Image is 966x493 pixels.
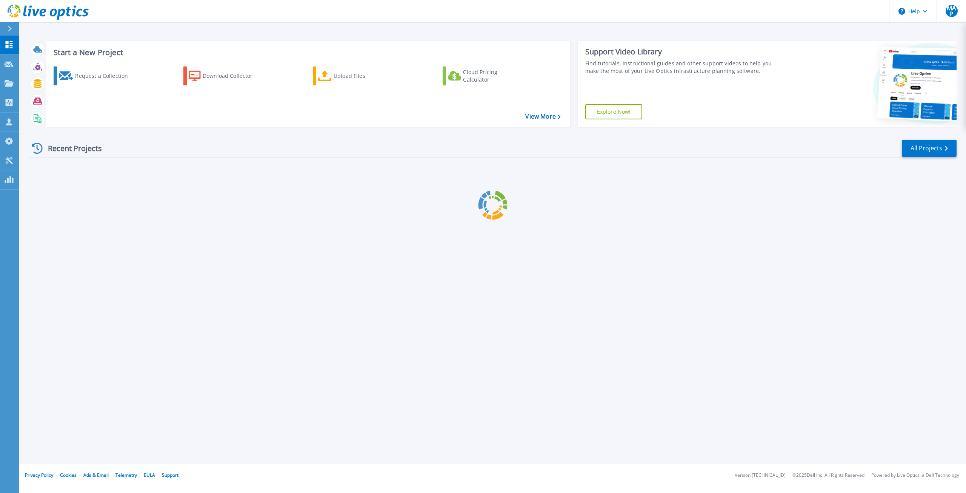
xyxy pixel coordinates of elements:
span: MAP [946,5,958,17]
h3: Start a New Project [54,48,560,57]
div: Support Video Library [585,47,781,57]
a: EULA [144,472,155,478]
a: Privacy Policy [25,472,53,478]
div: Download Collector [203,68,263,83]
a: Explore Now! [585,104,643,119]
a: Download Collector [183,66,268,85]
li: Version: [TECHNICAL_ID] [735,473,786,478]
a: Upload Files [313,66,397,85]
div: Recent Projects [29,139,112,158]
div: Request a Collection [75,68,135,83]
a: View More [525,113,560,120]
a: Request a Collection [54,66,138,85]
a: Telemetry [115,472,137,478]
a: Cloud Pricing Calculator [443,66,527,85]
a: Support [162,472,178,478]
a: All Projects [902,140,957,157]
div: Find tutorials, instructional guides and other support videos to help you make the most of your L... [585,60,781,75]
a: Ads & Email [83,472,109,478]
li: © 2025 Dell Inc. All Rights Reserved [792,473,864,478]
div: Upload Files [334,68,394,83]
li: Powered by Live Optics, a Dell Technology [871,473,959,478]
a: Cookies [60,472,77,478]
div: Cloud Pricing Calculator [463,68,523,83]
